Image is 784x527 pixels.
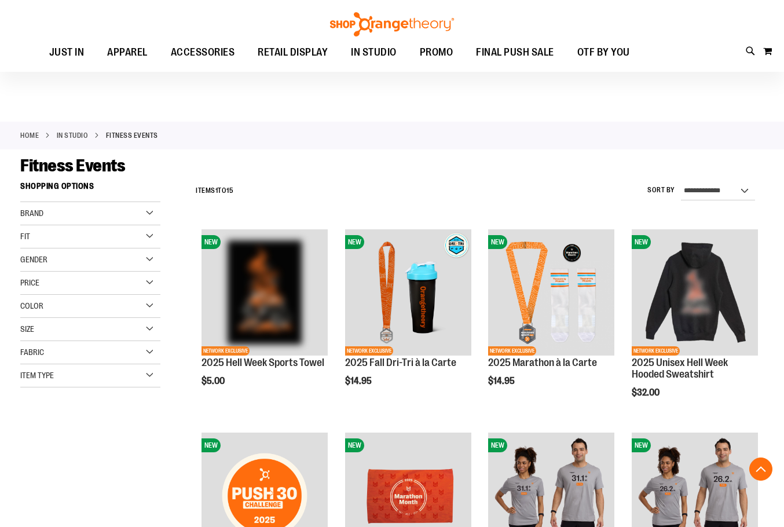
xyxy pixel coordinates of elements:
label: Sort By [647,185,675,195]
a: APPAREL [96,39,159,66]
a: 2025 Fall Dri-Tri à la CarteNEWNETWORK EXCLUSIVE [345,229,471,357]
a: 2025 Hell Week Hooded SweatshirtNEWNETWORK EXCLUSIVE [632,229,758,357]
span: $32.00 [632,387,661,398]
a: 2025 Fall Dri-Tri à la Carte [345,357,456,368]
a: OTF 2025 Hell Week Event RetailNEWNETWORK EXCLUSIVE [202,229,328,357]
a: IN STUDIO [339,39,408,65]
img: 2025 Hell Week Hooded Sweatshirt [632,229,758,356]
span: $14.95 [345,376,373,386]
span: Item Type [20,371,54,380]
img: 2025 Fall Dri-Tri à la Carte [345,229,471,356]
img: Shop Orangetheory [328,12,456,36]
a: OTF BY YOU [566,39,642,66]
a: 2025 Marathon à la CarteNEWNETWORK EXCLUSIVE [488,229,614,357]
span: Brand [20,208,43,218]
h2: Items to [196,182,233,200]
div: product [339,224,477,416]
span: Color [20,301,43,310]
span: NEW [345,438,364,452]
div: product [626,224,764,427]
span: Gender [20,255,47,264]
span: NEW [488,438,507,452]
span: NEW [345,235,364,249]
span: Fabric [20,347,44,357]
span: RETAIL DISPLAY [258,39,328,65]
a: IN STUDIO [57,130,89,141]
a: JUST IN [38,39,96,66]
span: 1 [215,186,218,195]
span: Size [20,324,34,334]
span: NETWORK EXCLUSIVE [345,346,393,356]
a: PROMO [408,39,465,66]
a: ACCESSORIES [159,39,247,66]
span: NETWORK EXCLUSIVE [632,346,680,356]
span: NEW [202,438,221,452]
span: JUST IN [49,39,85,65]
span: 15 [226,186,233,195]
span: $5.00 [202,376,226,386]
button: Back To Top [749,458,772,481]
span: NEW [488,235,507,249]
span: NEW [632,438,651,452]
span: $14.95 [488,376,516,386]
span: PROMO [420,39,453,65]
span: OTF BY YOU [577,39,630,65]
strong: Fitness Events [106,130,158,141]
span: NEW [202,235,221,249]
strong: Shopping Options [20,176,160,202]
span: Fitness Events [20,156,125,175]
span: FINAL PUSH SALE [476,39,554,65]
a: 2025 Marathon à la Carte [488,357,597,368]
span: Price [20,278,39,287]
div: product [482,224,620,416]
span: ACCESSORIES [171,39,235,65]
a: Home [20,130,39,141]
a: FINAL PUSH SALE [464,39,566,66]
span: IN STUDIO [351,39,397,65]
img: OTF 2025 Hell Week Event Retail [202,229,328,356]
span: APPAREL [107,39,148,65]
div: product [196,224,334,416]
a: 2025 Unisex Hell Week Hooded Sweatshirt [632,357,728,380]
img: 2025 Marathon à la Carte [488,229,614,356]
span: NETWORK EXCLUSIVE [488,346,536,356]
span: NETWORK EXCLUSIVE [202,346,250,356]
a: 2025 Hell Week Sports Towel [202,357,324,368]
span: NEW [632,235,651,249]
span: Fit [20,232,30,241]
a: RETAIL DISPLAY [246,39,339,66]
